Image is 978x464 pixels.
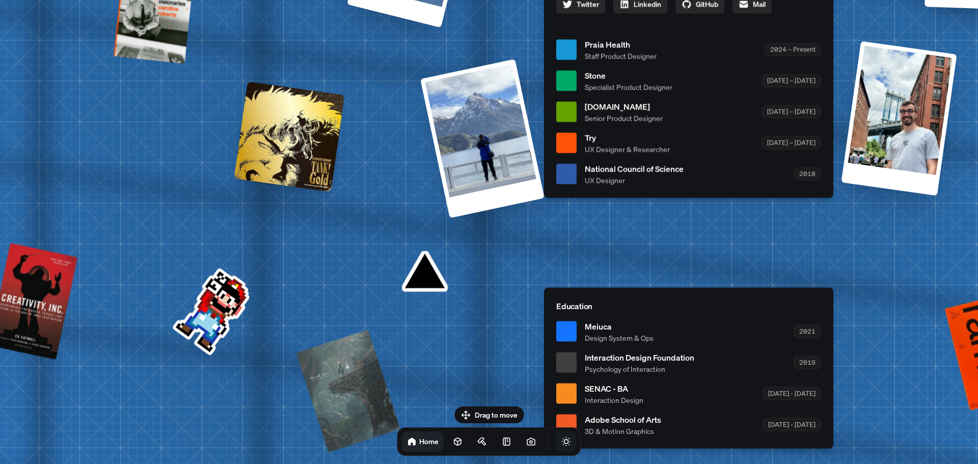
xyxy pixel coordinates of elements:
[585,413,661,425] span: Adobe School of Arts
[585,425,661,436] span: 3D & Motion Graphics
[585,81,672,92] span: Specialist Product Designer
[762,74,821,87] div: [DATE] – [DATE]
[585,363,694,374] span: Psychology of Interaction
[419,436,439,446] h1: Home
[585,100,663,113] span: [DOMAIN_NAME]
[763,387,821,400] div: [DATE] - [DATE]
[585,113,663,123] span: Senior Product Designer
[794,325,821,338] div: 2021
[794,356,821,369] div: 2019
[765,43,821,56] div: 2024 – Present
[585,332,654,343] span: Design System & Ops
[763,418,821,431] div: [DATE] - [DATE]
[585,382,643,394] span: SENAC - BA
[556,299,821,312] p: Education
[402,431,444,452] a: Home
[585,175,684,185] span: UX Designer
[585,320,654,332] span: Meiuca
[762,105,821,118] div: [DATE] – [DATE]
[794,168,821,180] div: 2018
[585,351,694,363] span: Interaction Design Foundation
[585,144,670,154] span: UX Designer & Researcher
[556,431,577,452] button: Toggle Theme
[585,69,672,81] span: Stone
[585,131,670,144] span: Try
[585,50,657,61] span: Staff Product Designer
[585,162,684,175] span: National Council of Science
[585,394,643,405] span: Interaction Design
[585,38,657,50] span: Praia Health
[762,137,821,149] div: [DATE] – [DATE]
